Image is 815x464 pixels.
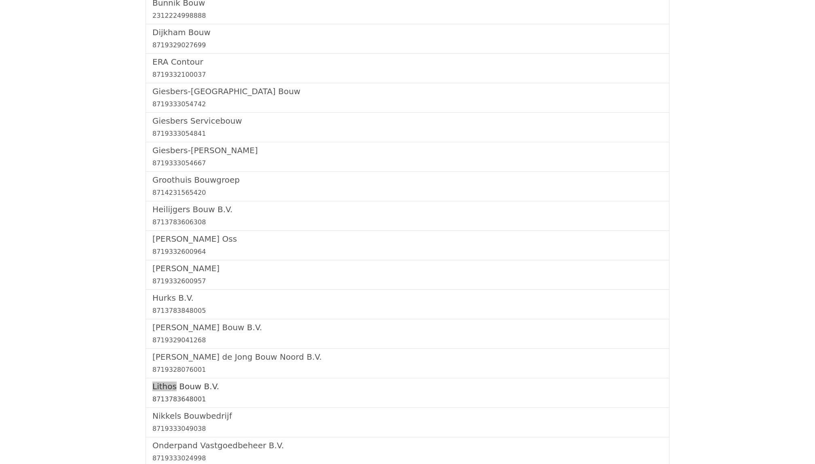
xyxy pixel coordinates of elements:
h5: Nikkels Bouwbedrijf [152,411,663,421]
a: Giesbers-[GEOGRAPHIC_DATA] Bouw8719333054742 [152,86,663,109]
div: 8719333054667 [152,158,663,168]
div: 8719328076001 [152,365,663,375]
h5: Giesbers-[GEOGRAPHIC_DATA] Bouw [152,86,663,96]
div: 8719333049038 [152,424,663,434]
div: 8713783606308 [152,217,663,227]
a: [PERSON_NAME]8719332600957 [152,264,663,286]
a: ERA Contour8719332100037 [152,57,663,80]
div: 8719333054742 [152,99,663,109]
h5: Onderpand Vastgoedbeheer B.V. [152,441,663,450]
h5: [PERSON_NAME] Bouw B.V. [152,323,663,332]
a: Lithos Bouw B.V.8713783648001 [152,382,663,404]
a: [PERSON_NAME] Oss8719332600964 [152,234,663,257]
a: Giesbers-[PERSON_NAME]8719333054667 [152,146,663,168]
div: 2312224998888 [152,11,663,21]
h5: Groothuis Bouwgroep [152,175,663,185]
a: Dijkham Bouw8719329027699 [152,27,663,50]
a: [PERSON_NAME] Bouw B.V.8719329041268 [152,323,663,345]
a: Giesbers Servicebouw8719333054841 [152,116,663,139]
h5: Dijkham Bouw [152,27,663,37]
a: Onderpand Vastgoedbeheer B.V.8719333024998 [152,441,663,463]
a: Heilijgers Bouw B.V.8713783606308 [152,205,663,227]
h5: Lithos Bouw B.V. [152,382,663,391]
h5: ERA Contour [152,57,663,67]
div: 8719333054841 [152,129,663,139]
h5: [PERSON_NAME] [152,264,663,273]
div: 8713783848005 [152,306,663,316]
a: Nikkels Bouwbedrijf8719333049038 [152,411,663,434]
h5: Hurks B.V. [152,293,663,303]
h5: [PERSON_NAME] de Jong Bouw Noord B.V. [152,352,663,362]
div: 8714231565420 [152,188,663,198]
div: 8719332100037 [152,70,663,80]
a: Hurks B.V.8713783848005 [152,293,663,316]
div: 8719332600964 [152,247,663,257]
div: 8719329027699 [152,40,663,50]
a: [PERSON_NAME] de Jong Bouw Noord B.V.8719328076001 [152,352,663,375]
div: 8719333024998 [152,453,663,463]
h5: [PERSON_NAME] Oss [152,234,663,244]
div: 8719329041268 [152,335,663,345]
a: Groothuis Bouwgroep8714231565420 [152,175,663,198]
h5: Giesbers-[PERSON_NAME] [152,146,663,155]
div: 8713783648001 [152,394,663,404]
div: 8719332600957 [152,276,663,286]
h5: Giesbers Servicebouw [152,116,663,126]
h5: Heilijgers Bouw B.V. [152,205,663,214]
